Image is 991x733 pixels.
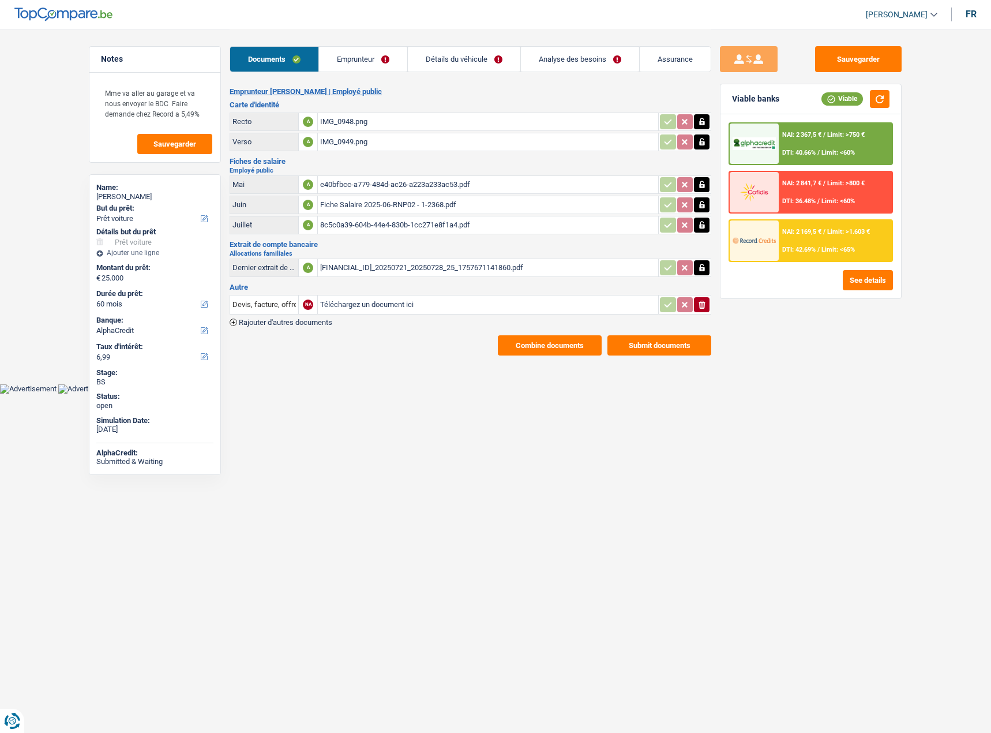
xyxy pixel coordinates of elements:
div: Recto [232,117,296,126]
h2: Emprunteur [PERSON_NAME] | Employé public [230,87,711,96]
div: Verso [232,137,296,146]
button: Submit documents [607,335,711,356]
span: / [823,179,825,187]
label: Banque: [96,316,211,325]
div: Status: [96,392,213,401]
div: Stage: [96,368,213,377]
label: Durée du prêt: [96,289,211,298]
h2: Employé public [230,167,711,174]
div: Ajouter une ligne [96,249,213,257]
span: / [817,246,820,253]
div: IMG_0949.png [320,133,656,151]
span: Limit: <60% [821,197,855,205]
a: Assurance [640,47,711,72]
span: DTI: 36.48% [782,197,816,205]
div: e40bfbcc-a779-484d-ac26-a223a233ac53.pdf [320,176,656,193]
div: Juin [232,200,296,209]
div: A [303,179,313,190]
span: / [823,131,825,139]
a: Analyse des besoins [521,47,639,72]
label: But du prêt: [96,204,211,213]
span: NAI: 2 841,7 € [782,179,821,187]
div: Simulation Date: [96,416,213,425]
div: Submitted & Waiting [96,457,213,466]
div: Mai [232,180,296,189]
img: TopCompare Logo [14,8,112,21]
button: See details [843,270,893,290]
a: Emprunteur [319,47,407,72]
button: Sauvegarder [815,46,902,72]
div: Fiche Salaire 2025-06-RNP02 - 1-2368.pdf [320,196,656,214]
div: [FINANCIAL_ID]_20250721_20250728_25_1757671141860.pdf [320,259,656,276]
label: Taux d'intérêt: [96,342,211,351]
div: A [303,200,313,210]
span: DTI: 40.66% [782,149,816,156]
div: [PERSON_NAME] [96,192,213,201]
span: Limit: <60% [821,149,855,156]
h3: Extrait de compte bancaire [230,241,711,248]
div: 8c5c0a39-604b-44e4-830b-1cc271e8f1a4.pdf [320,216,656,234]
label: Montant du prêt: [96,263,211,272]
div: Détails but du prêt [96,227,213,237]
h3: Fiches de salaire [230,158,711,165]
div: NA [303,300,313,310]
div: Viable [821,92,863,105]
div: BS [96,377,213,387]
span: Sauvegarder [153,140,196,148]
span: Limit: >800 € [827,179,865,187]
span: Rajouter d'autres documents [239,319,332,326]
div: A [303,117,313,127]
div: Viable banks [732,94,779,104]
span: / [823,228,825,235]
div: A [303,137,313,147]
div: IMG_0948.png [320,113,656,130]
img: AlphaCredit [733,137,775,151]
div: Name: [96,183,213,192]
div: fr [966,9,977,20]
span: Limit: >750 € [827,131,865,139]
span: [PERSON_NAME] [866,10,928,20]
span: NAI: 2 367,5 € [782,131,821,139]
div: Dernier extrait de compte pour vos allocations familiales [232,263,296,272]
h5: Notes [101,54,209,64]
div: A [303,263,313,273]
div: [DATE] [96,425,213,434]
button: Rajouter d'autres documents [230,319,332,326]
div: open [96,401,213,410]
a: [PERSON_NAME] [857,5,937,24]
button: Sauvegarder [137,134,212,154]
h3: Autre [230,283,711,291]
div: Juillet [232,220,296,229]
a: Documents [230,47,318,72]
h3: Carte d'identité [230,101,711,109]
div: A [303,220,313,230]
h2: Allocations familiales [230,250,711,257]
span: / [817,197,820,205]
button: Combine documents [498,335,602,356]
span: Limit: >1.603 € [827,228,870,235]
span: Limit: <65% [821,246,855,253]
img: Record Credits [733,230,775,251]
a: Détails du véhicule [408,47,520,72]
div: AlphaCredit: [96,448,213,458]
img: Advertisement [58,384,115,394]
img: Cofidis [733,181,775,203]
span: NAI: 2 169,5 € [782,228,821,235]
span: € [96,274,100,283]
span: DTI: 42.69% [782,246,816,253]
span: / [817,149,820,156]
